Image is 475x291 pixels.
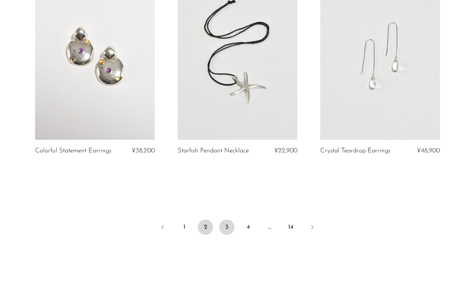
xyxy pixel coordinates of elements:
[178,147,249,154] a: Starfish Pendant Necklace
[417,147,440,154] span: ¥48,900
[274,147,297,154] span: ¥22,900
[305,220,320,236] a: Next
[132,147,155,154] span: ¥38,200
[241,220,256,235] a: 4
[262,220,277,235] span: …
[320,147,390,154] a: Crystal Teardrop Earrings
[198,220,213,235] span: 2
[283,220,298,235] a: 14
[219,220,234,235] a: 3
[177,220,192,235] a: 1
[155,220,170,236] a: Previous
[35,147,111,154] a: Colorful Statement Earrings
